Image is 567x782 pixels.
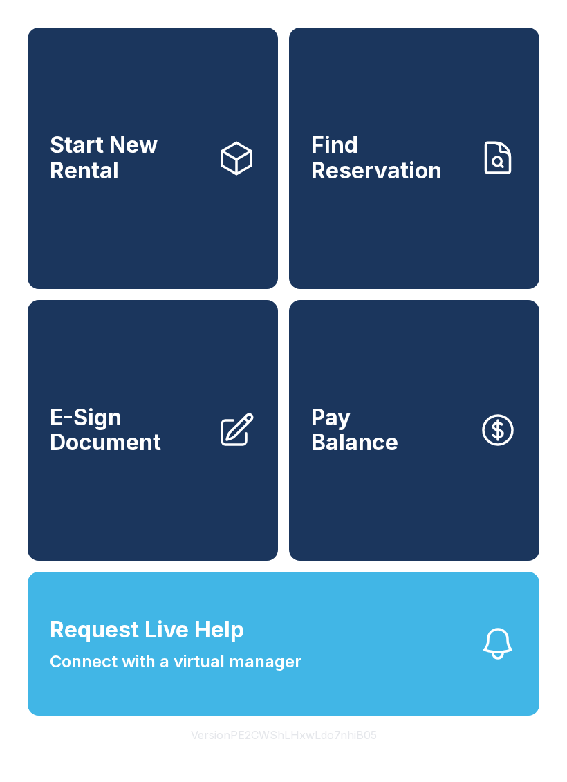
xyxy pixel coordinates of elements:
span: E-Sign Document [50,405,206,456]
a: E-Sign Document [28,300,278,561]
span: Pay Balance [311,405,398,456]
a: PayBalance [289,300,539,561]
span: Connect with a virtual manager [50,649,301,674]
button: Request Live HelpConnect with a virtual manager [28,572,539,716]
button: VersionPE2CWShLHxwLdo7nhiB05 [180,716,388,754]
a: Start New Rental [28,28,278,289]
span: Start New Rental [50,133,206,183]
a: Find Reservation [289,28,539,289]
span: Request Live Help [50,613,244,646]
span: Find Reservation [311,133,467,183]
